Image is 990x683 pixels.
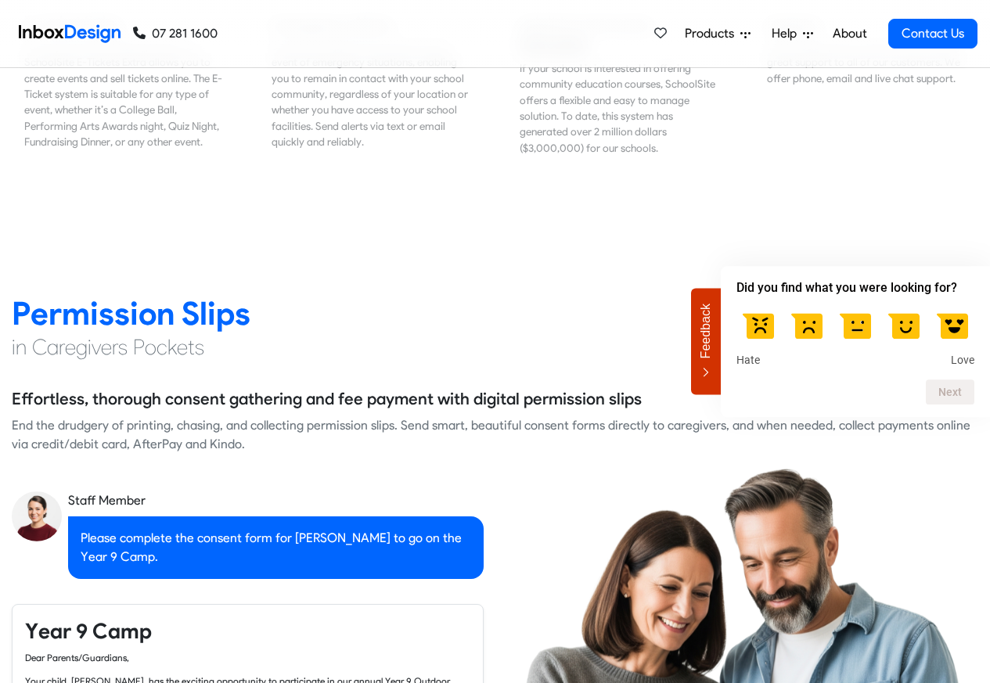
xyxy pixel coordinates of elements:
[888,19,977,49] a: Contact Us
[926,379,974,404] button: Next question
[685,24,740,43] span: Products
[272,38,470,150] div: SchoolSite supports your school in the event of emergency situations, enabling you to remain in c...
[68,491,484,510] div: Staff Member
[12,387,642,411] h5: Effortless, thorough consent gathering and fee payment with digital permission slips
[772,24,803,43] span: Help
[765,18,819,49] a: Help
[12,333,978,361] h4: in Caregivers Pockets
[699,304,713,358] span: Feedback
[828,18,871,49] a: About
[12,416,978,454] div: End the drudgery of printing, chasing, and collecting permission slips. Send smart, beautiful con...
[520,60,718,156] div: If your school is interested in offering community education courses, SchoolSite offers a flexibl...
[736,304,974,368] div: Did you find what you were looking for? Select an option from 1 to 5, with 1 being Hate and 5 bei...
[736,279,974,297] h2: Did you find what you were looking for? Select an option from 1 to 5, with 1 being Hate and 5 bei...
[25,617,470,645] h4: Year 9 Camp
[12,491,62,541] img: staff_avatar.png
[691,288,721,394] button: Feedback - Hide survey
[951,354,974,368] span: Love
[24,38,223,150] div: For all your event ticketing needs, our SchoolSite E-Tickets Extra allows you to create events an...
[133,24,218,43] a: 07 281 1600
[679,18,757,49] a: Products
[736,354,760,368] span: Hate
[12,293,978,333] h2: Permission Slips
[68,516,484,579] div: Please complete the consent form for [PERSON_NAME] to go on the Year 9 Camp.
[721,266,990,418] div: Did you find what you were looking for? Select an option from 1 to 5, with 1 being Hate and 5 bei...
